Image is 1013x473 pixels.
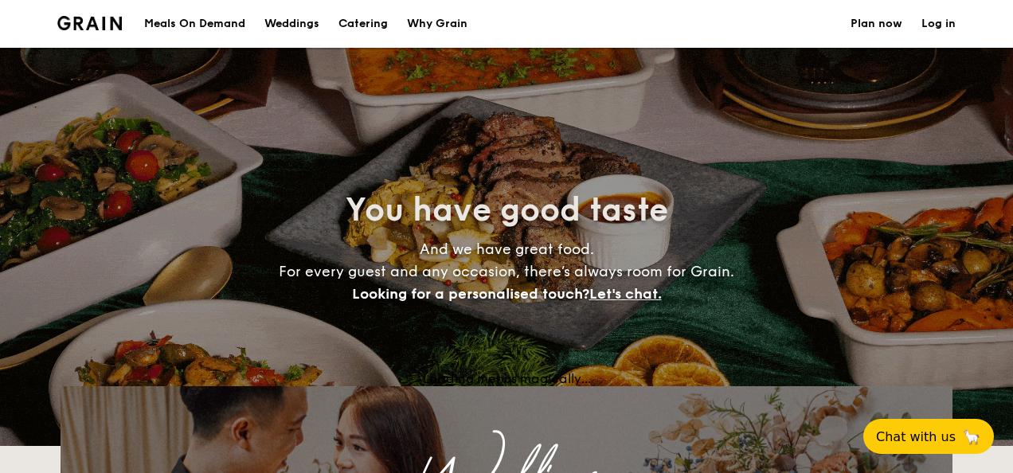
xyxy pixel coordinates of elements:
[346,191,668,229] span: You have good taste
[57,16,122,30] img: Grain
[876,429,956,444] span: Chat with us
[589,285,662,303] span: Let's chat.
[352,285,589,303] span: Looking for a personalised touch?
[57,16,122,30] a: Logotype
[863,419,994,454] button: Chat with us🦙
[61,371,952,386] div: Loading menus magically...
[962,428,981,446] span: 🦙
[279,240,734,303] span: And we have great food. For every guest and any occasion, there’s always room for Grain.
